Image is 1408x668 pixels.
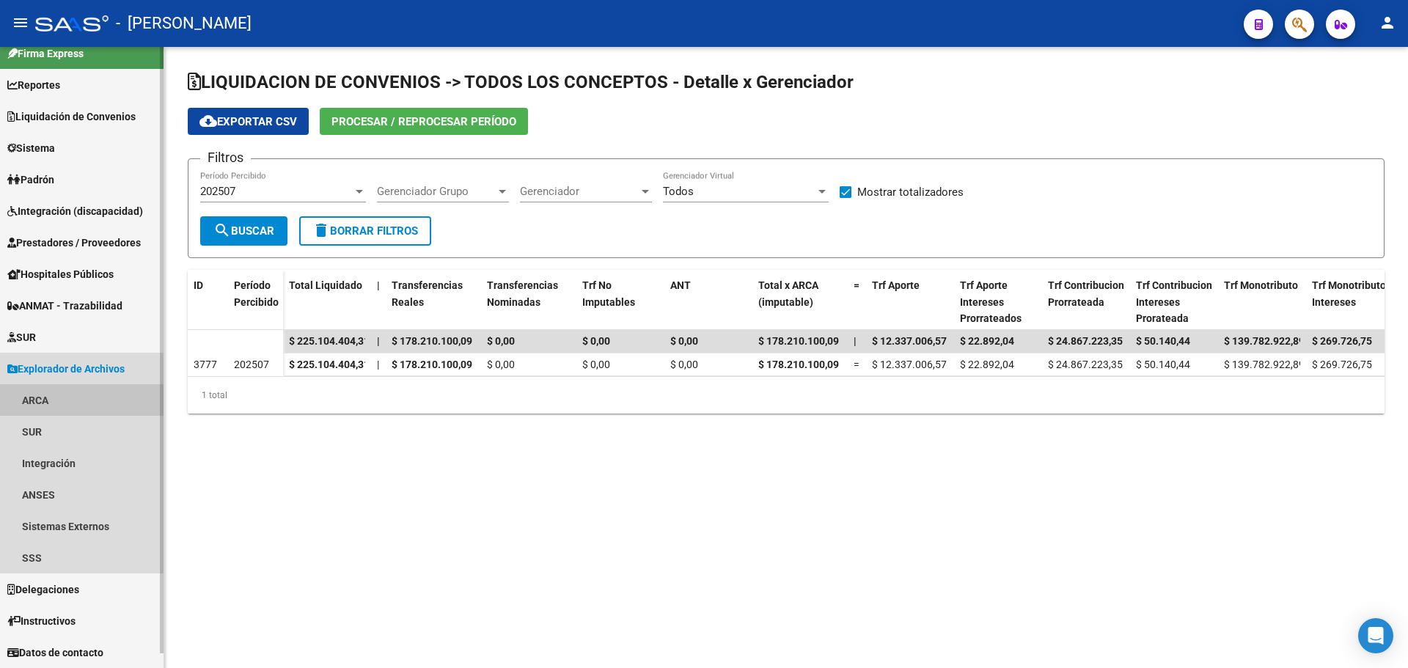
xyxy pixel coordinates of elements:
[392,359,472,370] span: $ 178.210.100,09
[1136,359,1190,370] span: $ 50.140,44
[377,335,380,347] span: |
[312,221,330,239] mat-icon: delete
[670,335,698,347] span: $ 0,00
[194,359,217,370] span: 3777
[200,185,235,198] span: 202507
[7,645,103,661] span: Datos de contacto
[872,335,947,347] span: $ 12.337.006,57
[1130,270,1218,334] datatable-header-cell: Trf Contribucion Intereses Prorateada
[283,270,371,334] datatable-header-cell: Total Liquidado
[872,279,920,291] span: Trf Aporte
[234,279,279,308] span: Período Percibido
[12,14,29,32] mat-icon: menu
[289,279,362,291] span: Total Liquidado
[289,335,370,347] span: $ 225.104.404,31
[392,279,463,308] span: Transferencias Reales
[1042,270,1130,334] datatable-header-cell: Trf Contribucion Prorrateada
[386,270,481,334] datatable-header-cell: Transferencias Reales
[371,270,386,334] datatable-header-cell: |
[960,335,1014,347] span: $ 22.892,04
[1218,270,1306,334] datatable-header-cell: Trf Monotributo
[199,112,217,130] mat-icon: cloud_download
[1306,270,1394,334] datatable-header-cell: Trf Monotributo Intereses
[320,108,528,135] button: Procesar / Reprocesar período
[752,270,848,334] datatable-header-cell: Total x ARCA (imputable)
[664,270,752,334] datatable-header-cell: ANT
[582,359,610,370] span: $ 0,00
[228,270,283,331] datatable-header-cell: Período Percibido
[199,115,297,128] span: Exportar CSV
[758,335,839,347] span: $ 178.210.100,09
[481,270,576,334] datatable-header-cell: Transferencias Nominadas
[7,77,60,93] span: Reportes
[188,72,854,92] span: LIQUIDACION DE CONVENIOS -> TODOS LOS CONCEPTOS - Detalle x Gerenciador
[299,216,431,246] button: Borrar Filtros
[200,147,251,168] h3: Filtros
[7,45,84,62] span: Firma Express
[289,359,370,370] span: $ 225.104.404,31
[188,377,1385,414] div: 1 total
[234,359,269,370] span: 202507
[7,613,76,629] span: Instructivos
[7,581,79,598] span: Delegaciones
[866,270,954,334] datatable-header-cell: Trf Aporte
[377,359,379,370] span: |
[670,359,698,370] span: $ 0,00
[854,279,859,291] span: =
[758,279,818,308] span: Total x ARCA (imputable)
[331,115,516,128] span: Procesar / Reprocesar período
[1224,279,1298,291] span: Trf Monotributo
[7,203,143,219] span: Integración (discapacidad)
[7,235,141,251] span: Prestadores / Proveedores
[582,279,635,308] span: Trf No Imputables
[487,359,515,370] span: $ 0,00
[1224,359,1305,370] span: $ 139.782.922,89
[1379,14,1396,32] mat-icon: person
[1136,279,1212,325] span: Trf Contribucion Intereses Prorateada
[213,221,231,239] mat-icon: search
[7,298,122,314] span: ANMAT - Trazabilidad
[377,279,380,291] span: |
[1312,279,1386,308] span: Trf Monotributo Intereses
[312,224,418,238] span: Borrar Filtros
[854,335,857,347] span: |
[487,279,558,308] span: Transferencias Nominadas
[872,359,947,370] span: $ 12.337.006,57
[960,359,1014,370] span: $ 22.892,04
[7,361,125,377] span: Explorador de Archivos
[213,224,274,238] span: Buscar
[188,108,309,135] button: Exportar CSV
[1224,335,1305,347] span: $ 139.782.922,89
[377,185,496,198] span: Gerenciador Grupo
[7,109,136,125] span: Liquidación de Convenios
[7,266,114,282] span: Hospitales Públicos
[7,172,54,188] span: Padrón
[663,185,694,198] span: Todos
[576,270,664,334] datatable-header-cell: Trf No Imputables
[582,335,610,347] span: $ 0,00
[848,270,866,334] datatable-header-cell: =
[1136,335,1190,347] span: $ 50.140,44
[954,270,1042,334] datatable-header-cell: Trf Aporte Intereses Prorrateados
[758,359,839,370] span: $ 178.210.100,09
[960,279,1022,325] span: Trf Aporte Intereses Prorrateados
[1312,335,1372,347] span: $ 269.726,75
[1048,335,1123,347] span: $ 24.867.223,35
[194,279,203,291] span: ID
[7,140,55,156] span: Sistema
[520,185,639,198] span: Gerenciador
[487,335,515,347] span: $ 0,00
[1048,359,1123,370] span: $ 24.867.223,35
[392,335,472,347] span: $ 178.210.100,09
[1048,279,1124,308] span: Trf Contribucion Prorrateada
[200,216,287,246] button: Buscar
[1312,359,1372,370] span: $ 269.726,75
[1358,618,1393,653] div: Open Intercom Messenger
[854,359,859,370] span: =
[670,279,691,291] span: ANT
[116,7,252,40] span: - [PERSON_NAME]
[188,270,228,331] datatable-header-cell: ID
[857,183,964,201] span: Mostrar totalizadores
[7,329,36,345] span: SUR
